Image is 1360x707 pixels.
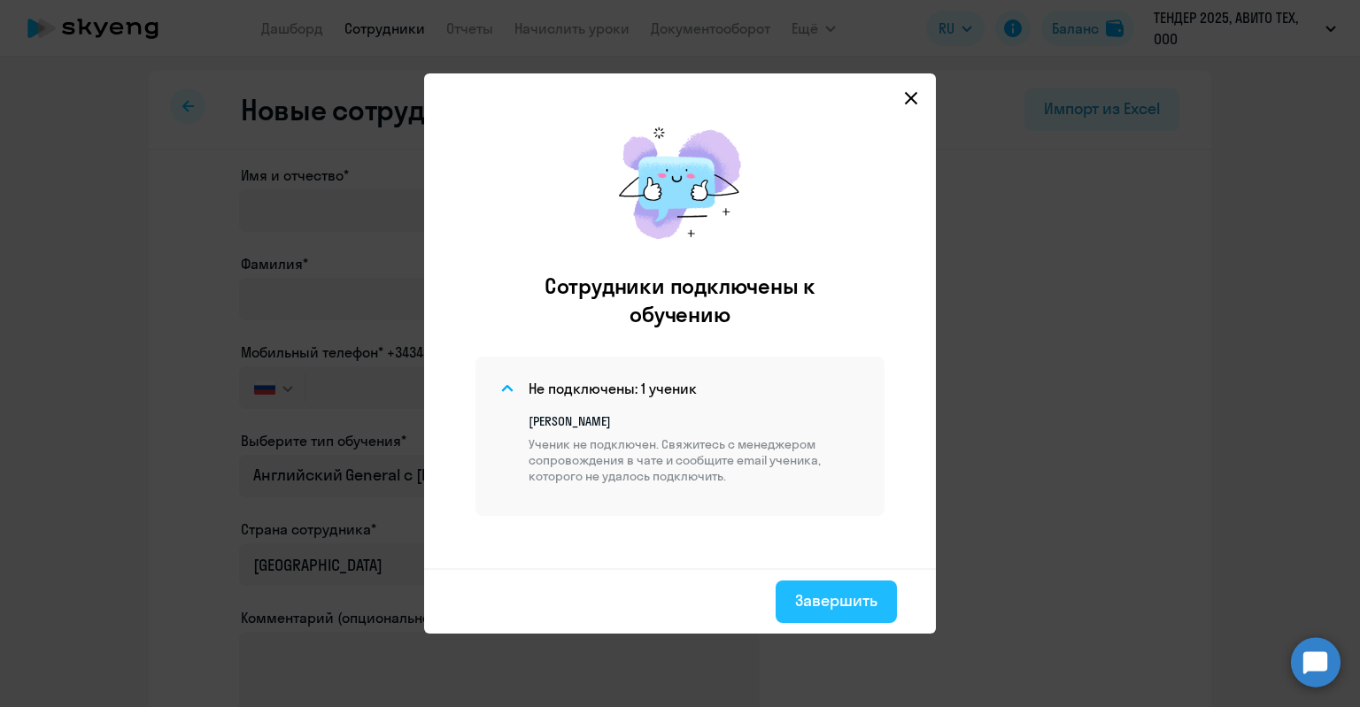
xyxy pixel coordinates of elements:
h4: Не подключены: 1 ученик [529,379,697,398]
p: Ученик не подключен. Свяжитесь с менеджером сопровождения в чате и сообщите email ученика, которо... [529,436,863,484]
p: [PERSON_NAME] [529,413,863,429]
div: Завершить [795,589,877,612]
img: results [600,109,760,257]
h2: Сотрудники подключены к обучению [509,272,851,328]
button: Завершить [776,580,897,623]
